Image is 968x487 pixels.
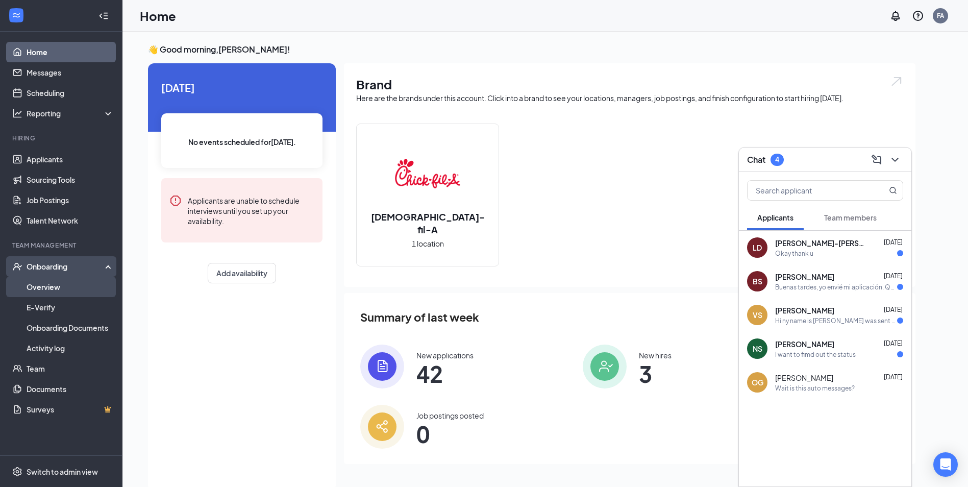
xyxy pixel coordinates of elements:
[775,373,833,383] span: [PERSON_NAME]
[775,339,834,349] span: [PERSON_NAME]
[12,467,22,477] svg: Settings
[890,76,903,87] img: open.6027fd2a22e1237b5b06.svg
[639,350,672,360] div: New hires
[583,345,627,388] img: icon
[775,272,834,282] span: [PERSON_NAME]
[12,134,112,142] div: Hiring
[884,373,903,381] span: [DATE]
[27,318,114,338] a: Onboarding Documents
[884,339,903,347] span: [DATE]
[416,410,484,421] div: Job postings posted
[356,76,903,93] h1: Brand
[27,277,114,297] a: Overview
[148,44,915,55] h3: 👋 Good morning, [PERSON_NAME] !
[775,316,897,325] div: Hi ny name is [PERSON_NAME] was sent a link for the next steps and it won’t open says it expired ...
[884,272,903,280] span: [DATE]
[868,152,885,168] button: ComposeMessage
[912,10,924,22] svg: QuestionInfo
[884,238,903,246] span: [DATE]
[12,261,22,272] svg: UserCheck
[12,108,22,118] svg: Analysis
[27,261,105,272] div: Onboarding
[27,297,114,318] a: E-Verify
[27,338,114,358] a: Activity log
[27,358,114,379] a: Team
[752,377,763,387] div: OG
[775,249,813,258] div: Okay thank u
[11,10,21,20] svg: WorkstreamLogo
[161,80,322,95] span: [DATE]
[775,384,855,393] div: Wait is this auto messages?
[412,238,444,249] span: 1 location
[753,242,762,253] div: LD
[12,241,112,250] div: Team Management
[824,213,877,222] span: Team members
[887,152,903,168] button: ChevronDown
[933,452,958,477] div: Open Intercom Messenger
[27,62,114,83] a: Messages
[416,364,474,383] span: 42
[27,379,114,399] a: Documents
[27,149,114,169] a: Applicants
[753,344,762,354] div: NS
[188,194,314,226] div: Applicants are unable to schedule interviews until you set up your availability.
[357,210,499,236] h2: [DEMOGRAPHIC_DATA]-fil-A
[416,350,474,360] div: New applications
[757,213,793,222] span: Applicants
[27,169,114,190] a: Sourcing Tools
[98,11,109,21] svg: Collapse
[884,306,903,313] span: [DATE]
[169,194,182,207] svg: Error
[753,310,762,320] div: VS
[889,10,902,22] svg: Notifications
[775,155,779,164] div: 4
[356,93,903,103] div: Here are the brands under this account. Click into a brand to see your locations, managers, job p...
[639,364,672,383] span: 3
[360,405,404,449] img: icon
[27,190,114,210] a: Job Postings
[937,11,944,20] div: FA
[775,283,897,291] div: Buenas tardes, yo envié mi aplicación. Quiero saber si se tarda mucho en revisar la aplicación. G...
[889,186,897,194] svg: MagnifyingGlass
[140,7,176,25] h1: Home
[27,467,98,477] div: Switch to admin view
[27,83,114,103] a: Scheduling
[188,136,296,148] span: No events scheduled for [DATE] .
[27,399,114,420] a: SurveysCrown
[871,154,883,166] svg: ComposeMessage
[416,425,484,443] span: 0
[747,154,765,165] h3: Chat
[775,350,856,359] div: I want to fimd out the status
[748,181,868,200] input: Search applicant
[395,141,460,206] img: Chick-fil-A
[753,276,762,286] div: BS
[360,345,404,388] img: icon
[208,263,276,283] button: Add availability
[775,238,867,248] span: [PERSON_NAME]-[PERSON_NAME]
[27,210,114,231] a: Talent Network
[27,108,114,118] div: Reporting
[889,154,901,166] svg: ChevronDown
[360,308,479,326] span: Summary of last week
[27,42,114,62] a: Home
[775,305,834,315] span: [PERSON_NAME]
